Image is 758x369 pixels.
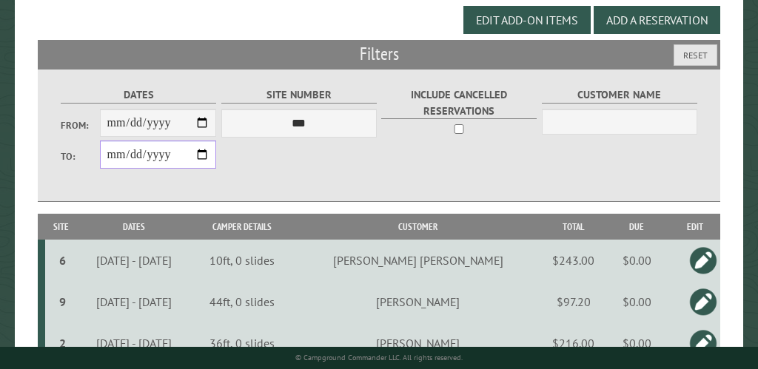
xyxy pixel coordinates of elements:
th: Total [544,214,603,240]
th: Customer [292,214,544,240]
td: [PERSON_NAME] [PERSON_NAME] [292,240,544,281]
label: To: [61,149,100,163]
td: 10ft, 0 slides [192,240,292,281]
label: Dates [61,87,216,104]
h2: Filters [38,40,720,68]
div: 2 [51,336,74,351]
div: 6 [51,253,74,268]
th: Site [45,214,76,240]
th: Edit [671,214,720,240]
div: 9 [51,294,74,309]
label: From: [61,118,100,132]
div: [DATE] - [DATE] [78,294,189,309]
td: $0.00 [603,322,671,364]
div: [DATE] - [DATE] [78,253,189,268]
label: Customer Name [542,87,697,104]
td: 36ft, 0 slides [192,322,292,364]
td: $97.20 [544,281,603,322]
td: $0.00 [603,281,671,322]
td: $216.00 [544,322,603,364]
td: $243.00 [544,240,603,281]
small: © Campground Commander LLC. All rights reserved. [295,353,463,362]
label: Include Cancelled Reservations [381,87,537,119]
th: Camper Details [192,214,292,240]
td: [PERSON_NAME] [292,281,544,322]
div: [DATE] - [DATE] [78,336,189,351]
th: Dates [76,214,192,240]
label: Site Number [221,87,377,104]
button: Reset [674,44,717,66]
th: Due [603,214,671,240]
td: [PERSON_NAME] [292,322,544,364]
button: Edit Add-on Items [463,6,591,34]
td: $0.00 [603,240,671,281]
td: 44ft, 0 slides [192,281,292,322]
button: Add a Reservation [594,6,720,34]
